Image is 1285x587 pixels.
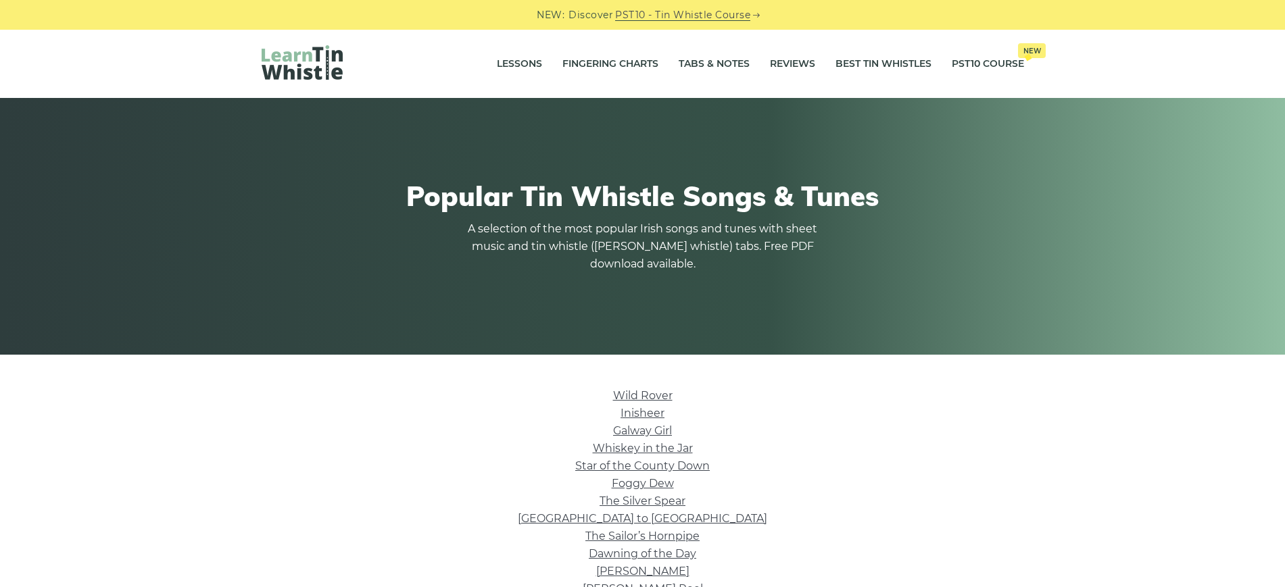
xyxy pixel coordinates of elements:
[679,47,750,81] a: Tabs & Notes
[613,389,673,402] a: Wild Rover
[612,477,674,490] a: Foggy Dew
[589,547,696,560] a: Dawning of the Day
[575,459,710,472] a: Star of the County Down
[460,220,825,273] p: A selection of the most popular Irish songs and tunes with sheet music and tin whistle ([PERSON_N...
[952,47,1024,81] a: PST10 CourseNew
[497,47,542,81] a: Lessons
[835,47,931,81] a: Best Tin Whistles
[600,494,685,507] a: The Silver Spear
[621,407,664,419] a: Inisheer
[262,180,1024,212] h1: Popular Tin Whistle Songs & Tunes
[585,530,700,542] a: The Sailor’s Hornpipe
[1018,43,1046,58] span: New
[613,424,672,437] a: Galway Girl
[770,47,815,81] a: Reviews
[262,45,343,80] img: LearnTinWhistle.com
[518,512,767,525] a: [GEOGRAPHIC_DATA] to [GEOGRAPHIC_DATA]
[596,565,689,578] a: [PERSON_NAME]
[562,47,658,81] a: Fingering Charts
[593,442,693,455] a: Whiskey in the Jar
